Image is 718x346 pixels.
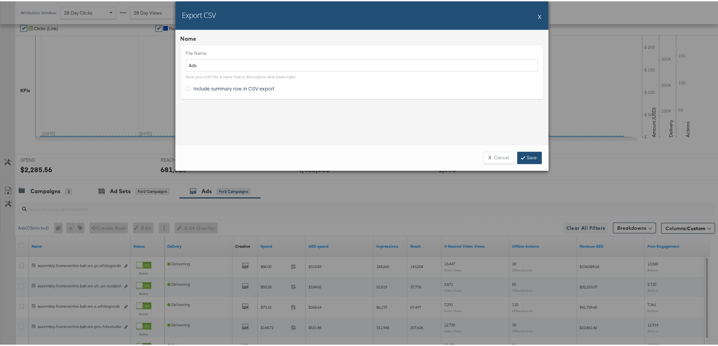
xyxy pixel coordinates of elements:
strong: X [489,153,492,160]
button: XCancel [484,150,514,163]
div: Give your CSV file a name that is descriptive and meaningful. [186,73,297,78]
div: Name [181,34,544,41]
label: File Name [186,49,538,55]
a: Save [517,150,542,163]
button: X [538,8,542,22]
span: Include summary row in CSV export [194,84,275,90]
h2: Export CSV [182,8,216,19]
